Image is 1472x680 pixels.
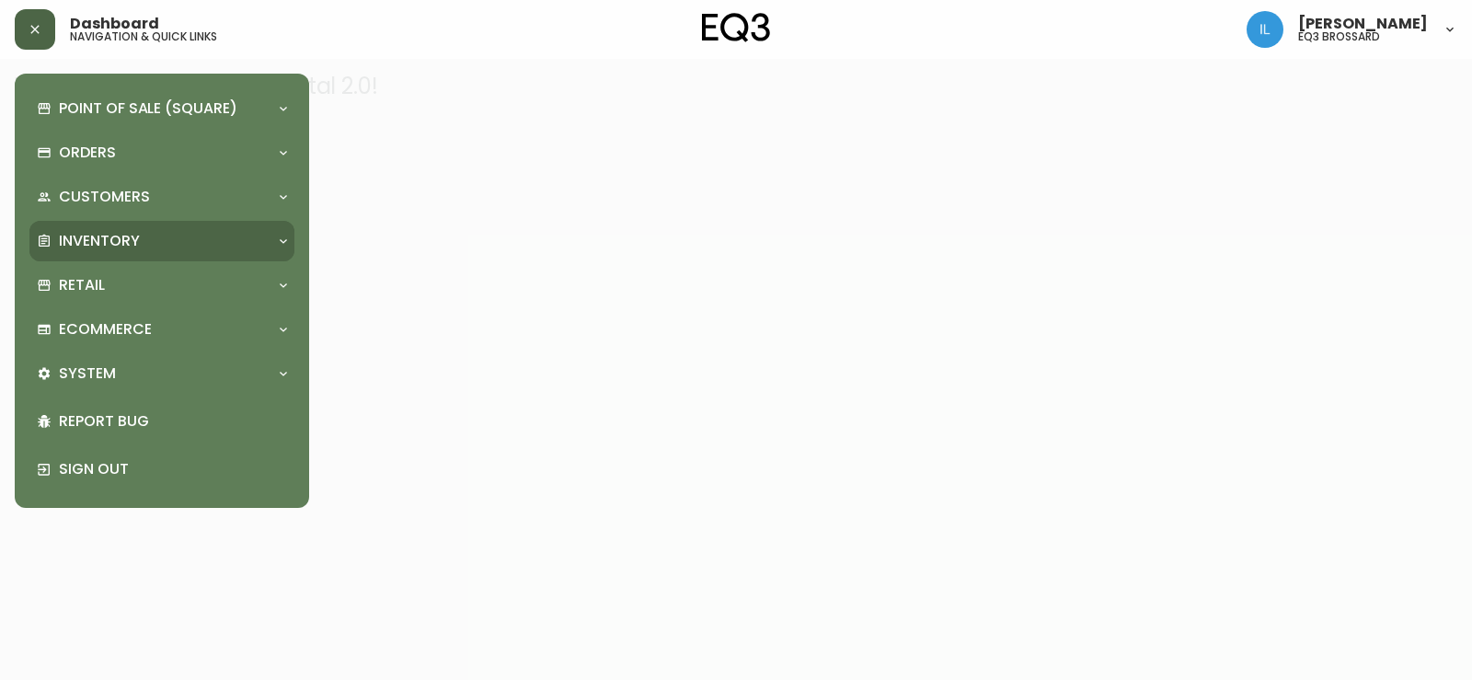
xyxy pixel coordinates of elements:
[70,17,159,31] span: Dashboard
[29,265,294,305] div: Retail
[1247,11,1283,48] img: 998f055460c6ec1d1452ac0265469103
[29,353,294,394] div: System
[59,319,152,340] p: Ecommerce
[59,459,287,479] p: Sign Out
[70,31,217,42] h5: navigation & quick links
[29,445,294,493] div: Sign Out
[29,221,294,261] div: Inventory
[59,187,150,207] p: Customers
[702,13,770,42] img: logo
[59,231,140,251] p: Inventory
[1298,17,1428,31] span: [PERSON_NAME]
[29,133,294,173] div: Orders
[29,398,294,445] div: Report Bug
[1298,31,1380,42] h5: eq3 brossard
[29,177,294,217] div: Customers
[59,98,237,119] p: Point of Sale (Square)
[59,275,105,295] p: Retail
[29,88,294,129] div: Point of Sale (Square)
[59,143,116,163] p: Orders
[59,363,116,384] p: System
[59,411,287,432] p: Report Bug
[29,309,294,350] div: Ecommerce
